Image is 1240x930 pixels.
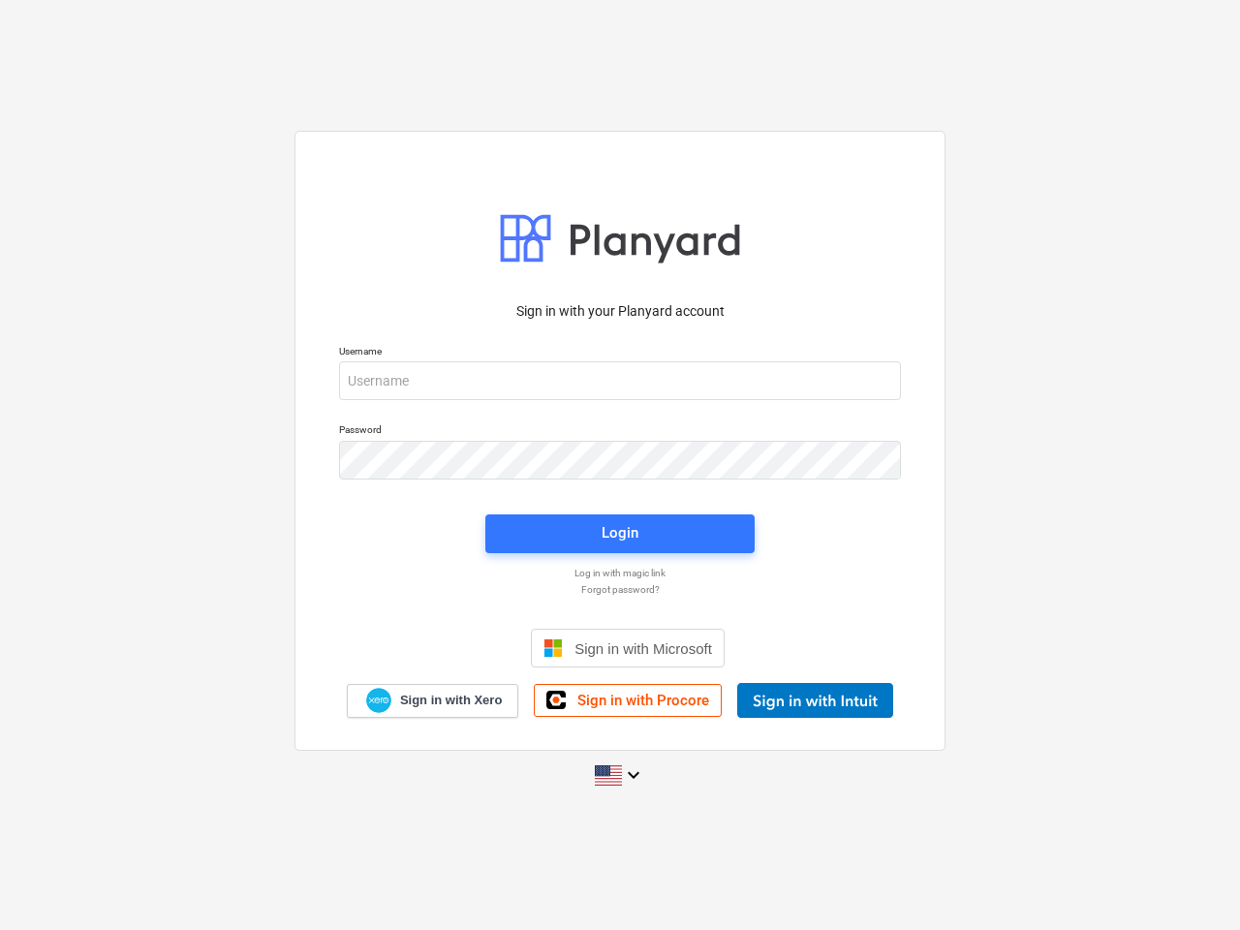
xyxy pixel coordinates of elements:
[574,640,712,657] span: Sign in with Microsoft
[485,514,755,553] button: Login
[339,361,901,400] input: Username
[543,638,563,658] img: Microsoft logo
[347,684,519,718] a: Sign in with Xero
[329,567,911,579] a: Log in with magic link
[339,423,901,440] p: Password
[534,684,722,717] a: Sign in with Procore
[602,520,638,545] div: Login
[366,688,391,714] img: Xero logo
[329,583,911,596] a: Forgot password?
[339,301,901,322] p: Sign in with your Planyard account
[622,763,645,787] i: keyboard_arrow_down
[400,692,502,709] span: Sign in with Xero
[339,345,901,361] p: Username
[577,692,709,709] span: Sign in with Procore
